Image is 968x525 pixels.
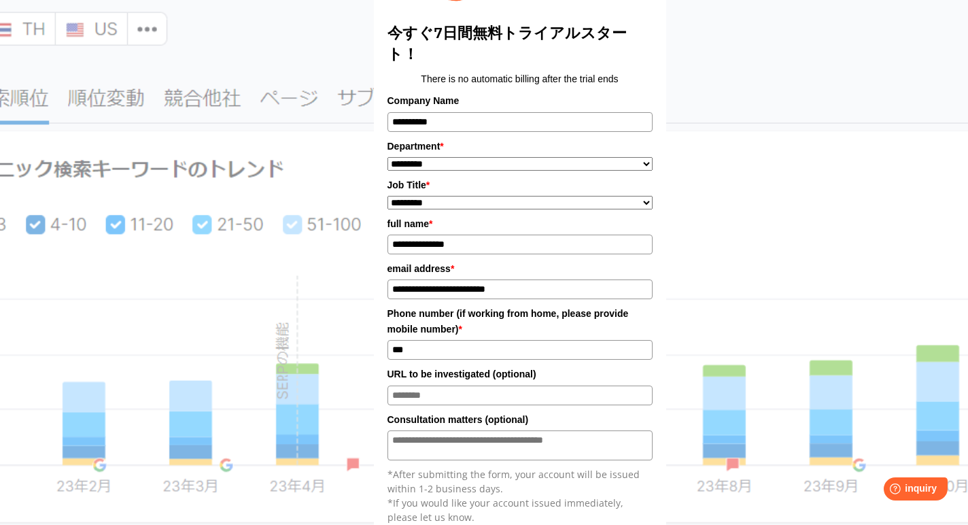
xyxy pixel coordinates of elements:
[387,141,440,152] font: Department
[387,22,653,65] title: 今すぐ7日間無料トライアルスタート！
[387,263,451,274] font: email address
[421,73,618,84] font: There is no automatic billing after the trial ends
[387,308,629,334] font: Phone number (if working from home, please provide mobile number)
[847,472,953,510] iframe: Help widget launcher
[387,496,623,524] font: *If you would like your account issued immediately, please let us know.
[387,180,426,190] font: Job Title
[387,218,429,229] font: full name
[387,468,640,495] font: *After submitting the form, your account will be issued within 1-2 business days.
[387,414,529,425] font: Consultation matters (optional)
[387,95,460,106] font: Company Name
[387,369,536,379] font: URL to be investigated (optional)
